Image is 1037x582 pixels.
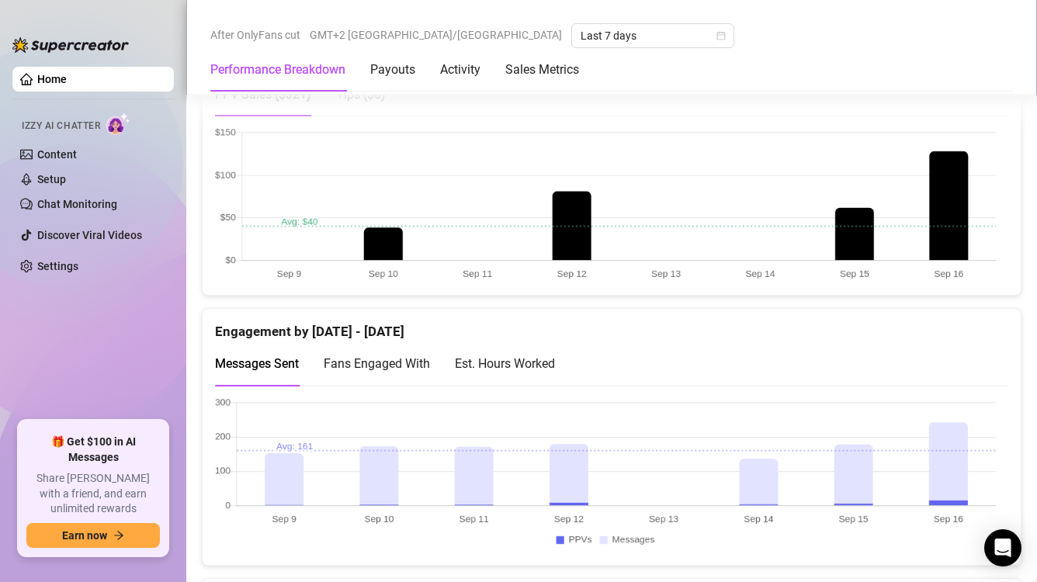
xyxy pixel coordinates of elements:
a: Chat Monitoring [37,198,117,210]
span: Last 7 days [581,24,725,47]
span: Fans Engaged With [324,356,430,371]
a: Discover Viral Videos [37,229,142,241]
div: Performance Breakdown [210,61,345,79]
div: Activity [440,61,480,79]
button: Earn nowarrow-right [26,523,160,548]
img: AI Chatter [106,113,130,135]
div: Est. Hours Worked [455,354,555,373]
div: Engagement by [DATE] - [DATE] [215,309,1008,342]
a: Home [37,73,67,85]
span: Share [PERSON_NAME] with a friend, and earn unlimited rewards [26,471,160,517]
span: Izzy AI Chatter [22,119,100,133]
div: Open Intercom Messenger [984,529,1021,566]
span: 🎁 Get $100 in AI Messages [26,435,160,465]
span: GMT+2 [GEOGRAPHIC_DATA]/[GEOGRAPHIC_DATA] [310,23,562,47]
a: Setup [37,173,66,185]
div: Sales Metrics [505,61,579,79]
span: After OnlyFans cut [210,23,300,47]
div: Payouts [370,61,415,79]
span: Messages Sent [215,356,299,371]
span: Earn now [62,529,107,542]
a: Content [37,148,77,161]
span: calendar [716,31,726,40]
img: logo-BBDzfeDw.svg [12,37,129,53]
span: arrow-right [113,530,124,541]
a: Settings [37,260,78,272]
